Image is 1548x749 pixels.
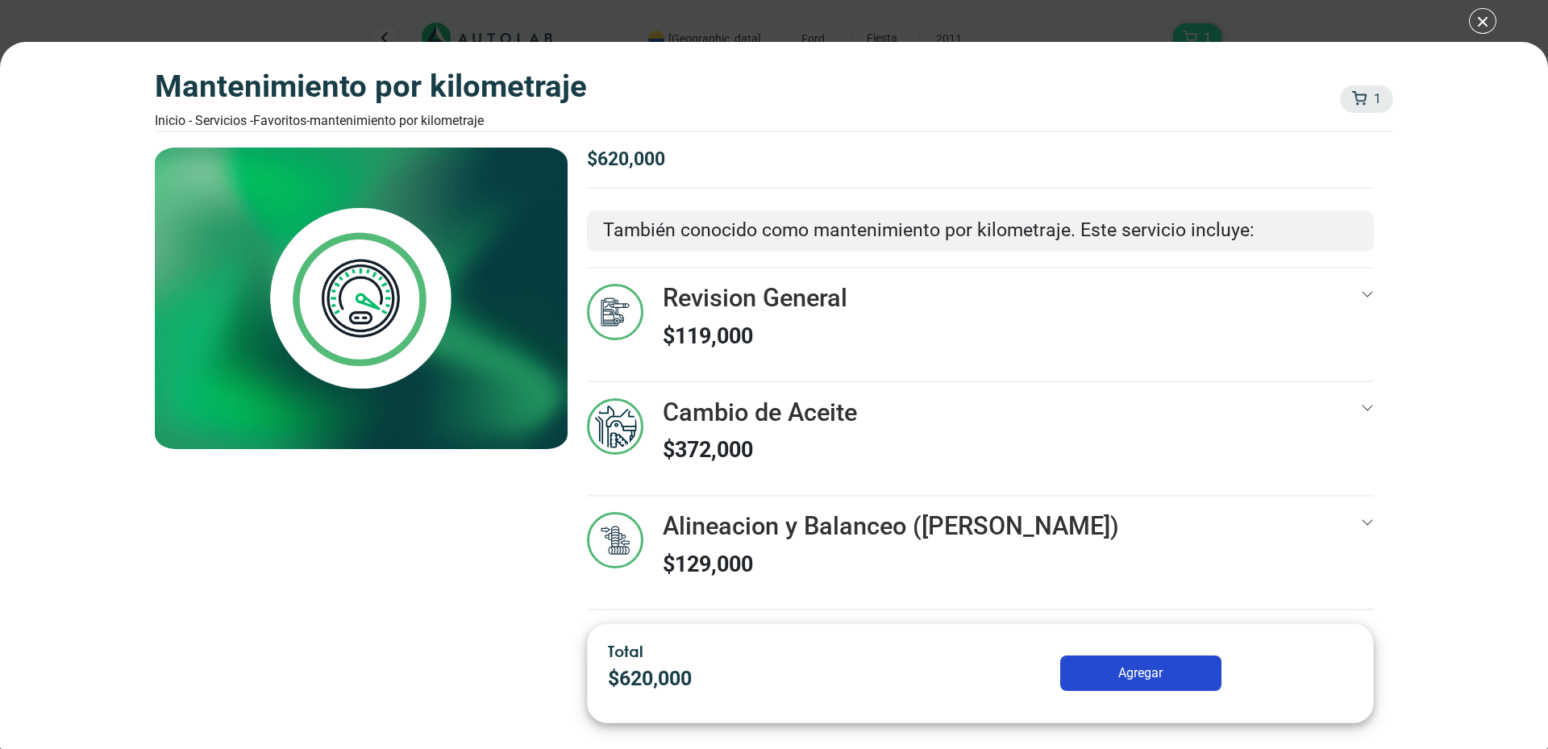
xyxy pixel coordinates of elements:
[1060,655,1221,691] button: Agregar
[155,111,587,131] div: Inicio - Servicios - Favoritos -
[663,320,847,352] p: $ 119,000
[310,113,484,128] font: Mantenimiento por Kilometraje
[603,217,1358,245] p: También conocido como mantenimiento por kilometraje. Este servicio incluye:
[587,284,643,340] img: revision_general-v3.svg
[155,68,587,105] h3: Mantenimiento por Kilometraje
[608,664,905,693] p: $ 620,000
[663,512,1119,542] h3: Alineacion y Balanceo ([PERSON_NAME])
[663,398,857,428] h3: Cambio de Aceite
[587,146,1374,174] p: $ 620,000
[663,434,857,466] p: $ 372,000
[587,398,643,455] img: mantenimiento_general-v3.svg
[587,512,643,568] img: alineacion_y_balanceo-v3.svg
[663,284,847,314] h3: Revision General
[663,548,1119,580] p: $ 129,000
[608,642,643,660] span: Total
